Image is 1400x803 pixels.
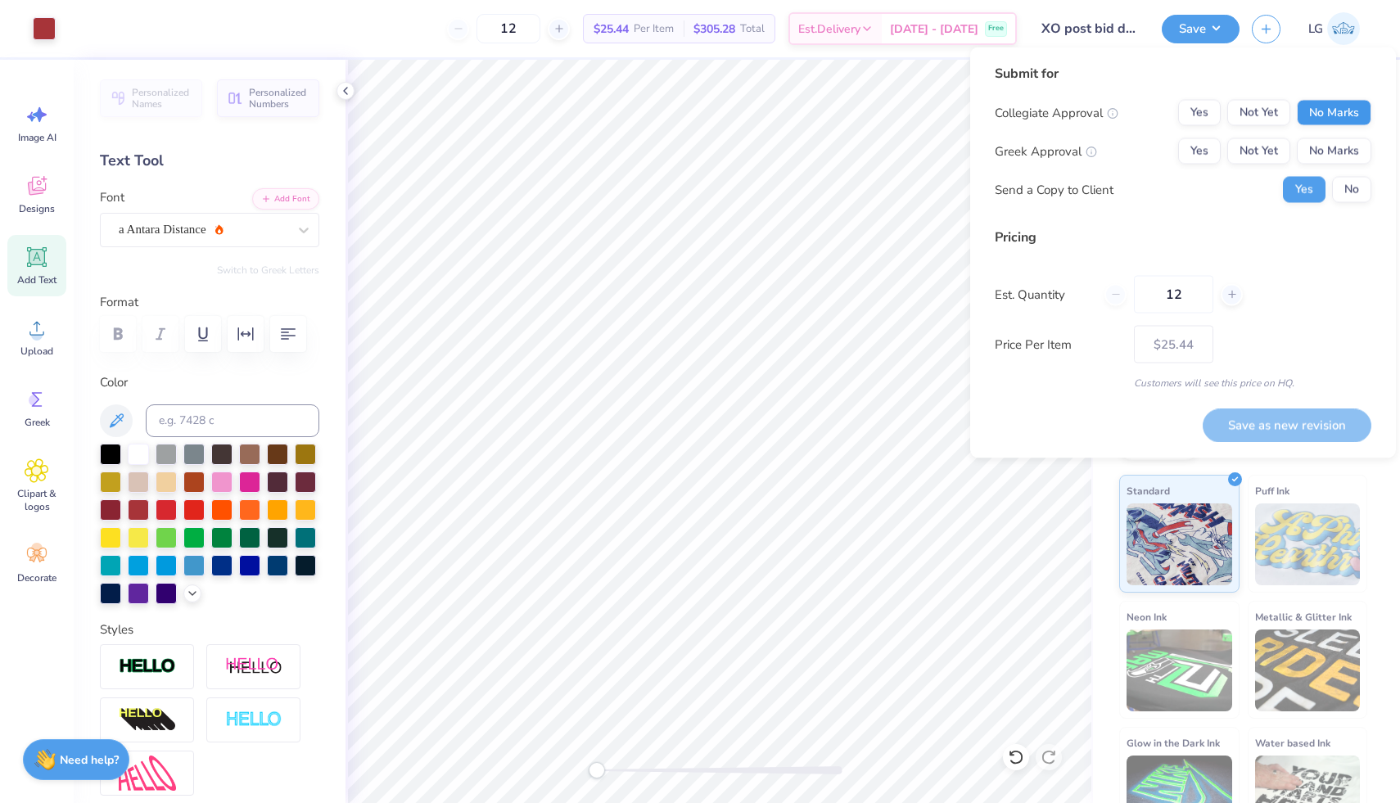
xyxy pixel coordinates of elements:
span: Image AI [18,131,56,144]
span: Per Item [634,20,674,38]
strong: Need help? [60,752,119,768]
input: – – [476,14,540,43]
button: Yes [1283,177,1325,203]
button: Yes [1178,138,1221,165]
img: Stroke [119,657,176,676]
img: 3D Illusion [119,707,176,733]
span: Designs [19,202,55,215]
span: LG [1308,20,1323,38]
span: Standard [1127,482,1170,499]
button: Save [1162,15,1240,43]
img: Lauren Gonzalvo [1327,12,1360,45]
span: Glow in the Dark Ink [1127,734,1220,751]
div: Submit for [995,64,1371,83]
span: Clipart & logos [10,487,64,513]
a: LG [1301,12,1367,45]
img: Standard [1127,503,1232,585]
label: Format [100,293,319,312]
div: Customers will see this price on HQ. [995,376,1371,390]
span: Neon Ink [1127,608,1167,625]
button: Personalized Names [100,79,202,117]
img: Free Distort [119,756,176,791]
button: No Marks [1297,100,1371,126]
input: Untitled Design [1029,12,1149,45]
div: Collegiate Approval [995,103,1118,122]
div: Pricing [995,228,1371,247]
button: Add Font [252,188,319,210]
span: Est. Delivery [798,20,860,38]
input: – – [1134,276,1213,314]
button: Not Yet [1227,138,1290,165]
div: Accessibility label [589,762,605,778]
span: Puff Ink [1255,482,1289,499]
label: Styles [100,620,133,639]
div: Text Tool [100,150,319,172]
img: Neon Ink [1127,629,1232,711]
button: No [1332,177,1371,203]
span: Personalized Names [132,87,192,110]
span: [DATE] - [DATE] [890,20,978,38]
span: Metallic & Glitter Ink [1255,608,1352,625]
span: Greek [25,416,50,429]
span: Decorate [17,571,56,584]
button: Yes [1178,100,1221,126]
label: Price Per Item [995,335,1122,354]
span: $25.44 [594,20,629,38]
input: e.g. 7428 c [146,404,319,437]
button: Not Yet [1227,100,1290,126]
span: Personalized Numbers [249,87,309,110]
img: Puff Ink [1255,503,1361,585]
div: Greek Approval [995,142,1097,160]
span: Add Text [17,273,56,286]
img: Negative Space [225,711,282,729]
button: No Marks [1297,138,1371,165]
button: Switch to Greek Letters [217,264,319,277]
label: Est. Quantity [995,285,1092,304]
label: Color [100,373,319,392]
span: Total [740,20,765,38]
img: Metallic & Glitter Ink [1255,629,1361,711]
label: Font [100,188,124,207]
img: Shadow [225,656,282,677]
div: Send a Copy to Client [995,180,1113,199]
span: Free [988,23,1004,34]
span: Upload [20,345,53,358]
button: Personalized Numbers [217,79,319,117]
span: Water based Ink [1255,734,1330,751]
span: $305.28 [693,20,735,38]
